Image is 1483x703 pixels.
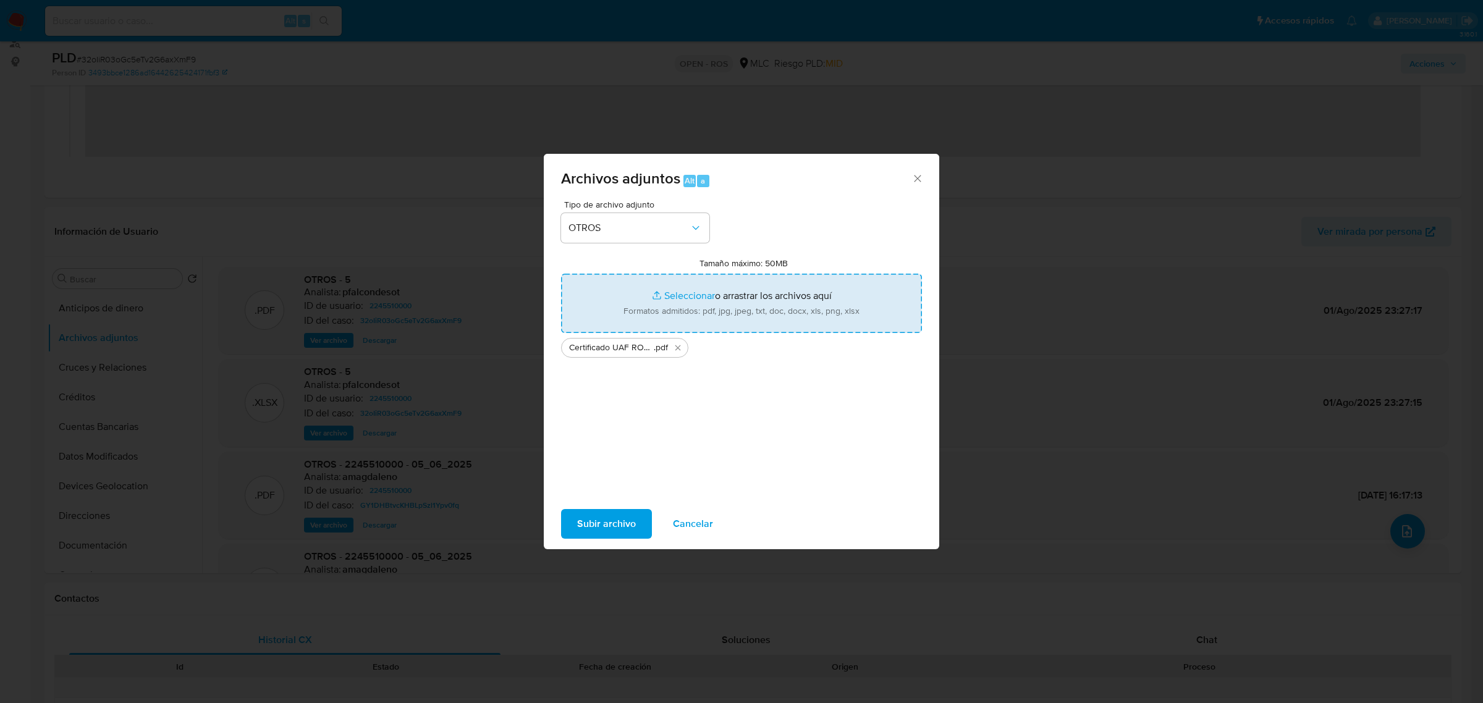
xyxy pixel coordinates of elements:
span: Certificado UAF ROS #1309 [569,342,654,354]
label: Tamaño máximo: 50MB [699,258,788,269]
button: Subir archivo [561,509,652,539]
span: Subir archivo [577,510,636,537]
ul: Archivos seleccionados [561,333,922,358]
span: Archivos adjuntos [561,167,680,189]
span: Cancelar [673,510,713,537]
span: .pdf [654,342,668,354]
button: Cancelar [657,509,729,539]
button: Cerrar [911,172,923,183]
span: a [701,175,705,187]
button: Eliminar Certificado UAF ROS #1309.pdf [670,340,685,355]
span: Tipo de archivo adjunto [564,200,712,209]
span: OTROS [568,222,690,234]
button: OTROS [561,213,709,243]
span: Alt [685,175,695,187]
